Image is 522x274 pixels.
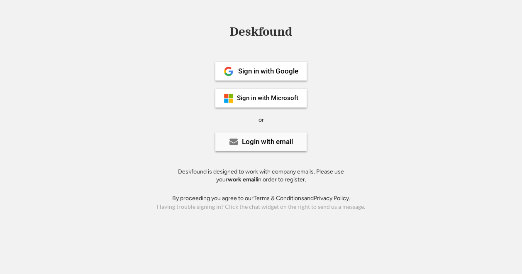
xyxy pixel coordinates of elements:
[242,138,293,145] div: Login with email
[226,25,296,38] div: Deskfound
[237,95,298,101] div: Sign in with Microsoft
[224,93,234,103] img: ms-symbollockup_mssymbol_19.png
[314,195,350,202] a: Privacy Policy.
[224,66,234,76] img: 1024px-Google__G__Logo.svg.png
[172,194,350,203] div: By proceeding you agree to our and
[259,116,264,124] div: or
[228,176,257,183] strong: work email
[254,195,304,202] a: Terms & Conditions
[238,68,298,75] div: Sign in with Google
[168,168,354,184] div: Deskfound is designed to work with company emails. Please use your in order to register.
